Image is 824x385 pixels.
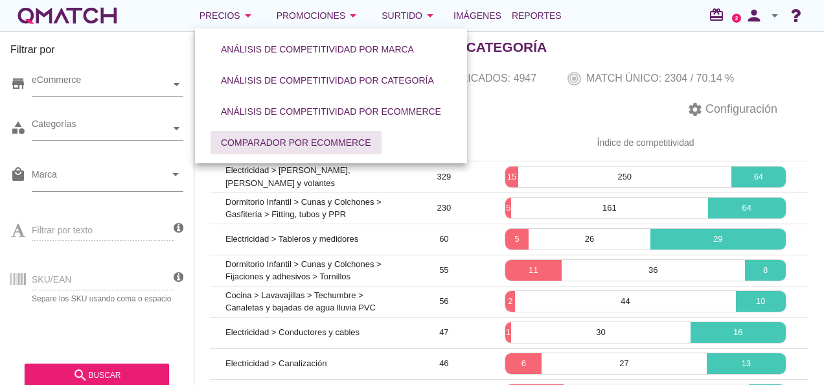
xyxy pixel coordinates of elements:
[515,295,735,308] p: 44
[205,127,387,158] a: Comparador por eCommerce
[221,105,441,119] div: Análisis de competitividad por eCommerce
[221,43,414,56] div: Análisis de competitividad por marca
[266,3,372,29] button: Promociones
[505,233,529,246] p: 5
[406,286,483,317] td: 56
[562,264,745,277] p: 36
[483,125,808,161] th: Índice de competitividad: Not sorted.
[745,264,786,277] p: 8
[691,326,786,339] p: 16
[211,69,444,92] button: Análisis de competitividad por categoría
[505,264,562,277] p: 11
[406,224,483,255] td: 60
[10,76,26,91] i: store
[505,202,511,215] p: 5
[731,170,786,183] p: 64
[448,3,507,29] a: Imágenes
[225,358,326,368] span: Electricidad > Canalización
[205,65,450,96] a: Análisis de competitividad por categoría
[205,34,429,65] a: Análisis de competitividad por marca
[73,367,88,383] i: search
[189,3,266,29] button: Precios
[225,165,350,188] span: Electricidad > [PERSON_NAME], [PERSON_NAME] y volantes
[211,131,382,154] button: Comparador por eCommerce
[767,8,783,23] i: arrow_drop_down
[518,170,731,183] p: 250
[505,357,542,370] p: 6
[406,161,483,192] td: 329
[225,327,360,337] span: Electricidad > Conductores y cables
[505,170,518,183] p: 15
[687,102,703,117] i: settings
[542,357,706,370] p: 27
[707,357,786,370] p: 13
[422,8,438,23] i: arrow_drop_down
[529,233,650,246] p: 26
[453,8,501,23] span: Imágenes
[507,3,567,29] a: Reportes
[10,42,183,63] h3: Filtrar por
[505,326,511,339] p: 1
[650,233,786,246] p: 29
[211,38,424,61] button: Análisis de competitividad por marca
[221,74,434,87] div: Análisis de competitividad por categoría
[735,15,738,21] text: 2
[406,255,483,286] td: 55
[736,295,786,308] p: 10
[35,367,159,383] div: buscar
[10,167,26,182] i: local_mall
[406,317,483,348] td: 47
[511,202,707,215] p: 161
[732,14,741,23] a: 2
[10,120,26,135] i: category
[703,100,777,118] span: Configuración
[240,8,256,23] i: arrow_drop_down
[512,8,562,23] span: Reportes
[225,290,376,313] span: Cocina > Lavavajillas > Techumbre > Canaletas y bajadas de agua lluvia PVC
[741,6,767,25] i: person
[709,7,729,23] i: redeem
[371,3,448,29] button: Surtido
[277,8,361,23] div: Promociones
[221,136,371,150] div: Comparador por eCommerce
[511,326,690,339] p: 30
[225,259,382,282] span: Dormitorio Infantil > Cunas y Colchones > Fijaciones y adhesivos > Tornillos
[345,8,361,23] i: arrow_drop_down
[505,295,515,308] p: 2
[406,348,483,379] td: 46
[225,197,382,220] span: Dormitorio Infantil > Cunas y Colchones > Gasfitería > Fitting, tubos y PPR
[677,98,788,121] button: Configuración
[16,3,119,29] a: white-qmatch-logo
[211,100,452,123] button: Análisis de competitividad por eCommerce
[382,8,438,23] div: Surtido
[406,192,483,224] td: 230
[225,234,358,244] span: Electricidad > Tableros y medidores
[200,8,256,23] div: Precios
[168,167,183,182] i: arrow_drop_down
[708,202,786,215] p: 64
[205,96,457,127] a: Análisis de competitividad por eCommerce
